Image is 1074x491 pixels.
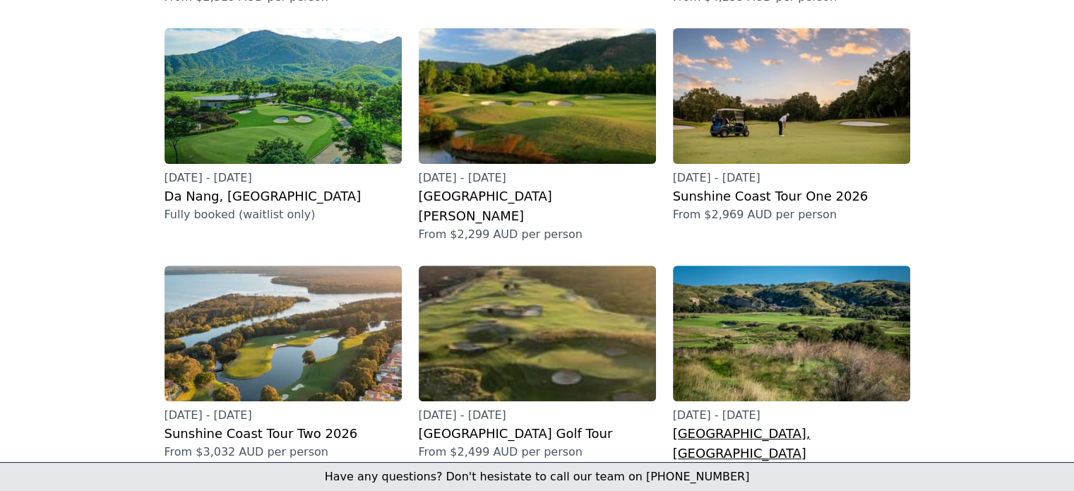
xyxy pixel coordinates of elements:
p: [DATE] - [DATE] [673,170,910,187]
h2: [GEOGRAPHIC_DATA], [GEOGRAPHIC_DATA] [673,424,910,463]
h2: [GEOGRAPHIC_DATA] Golf Tour [419,424,656,444]
h2: Da Nang, [GEOGRAPHIC_DATA] [165,187,402,206]
p: [DATE] - [DATE] [419,407,656,424]
a: [DATE] - [DATE][GEOGRAPHIC_DATA][PERSON_NAME]From $2,299 AUD per person [419,28,656,243]
p: [DATE] - [DATE] [673,407,910,424]
h2: [GEOGRAPHIC_DATA][PERSON_NAME] [419,187,656,226]
a: [DATE] - [DATE][GEOGRAPHIC_DATA] Golf TourFrom $2,499 AUD per person [419,266,656,461]
p: [DATE] - [DATE] [165,407,402,424]
p: From $2,299 AUD per person [419,226,656,243]
p: [DATE] - [DATE] [165,170,402,187]
a: [DATE] - [DATE][GEOGRAPHIC_DATA], [GEOGRAPHIC_DATA]Secure your spot now! Brochure coming soon [673,266,910,480]
p: From $2,499 AUD per person [419,444,656,461]
p: Fully booked (waitlist only) [165,206,402,223]
a: [DATE] - [DATE]Sunshine Coast Tour One 2026From $2,969 AUD per person [673,28,910,223]
p: From $2,969 AUD per person [673,206,910,223]
h2: Sunshine Coast Tour One 2026 [673,187,910,206]
a: [DATE] - [DATE]Sunshine Coast Tour Two 2026From $3,032 AUD per person [165,266,402,461]
h2: Sunshine Coast Tour Two 2026 [165,424,402,444]
p: From $3,032 AUD per person [165,444,402,461]
p: [DATE] - [DATE] [419,170,656,187]
a: [DATE] - [DATE]Da Nang, [GEOGRAPHIC_DATA]Fully booked (waitlist only) [165,28,402,223]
